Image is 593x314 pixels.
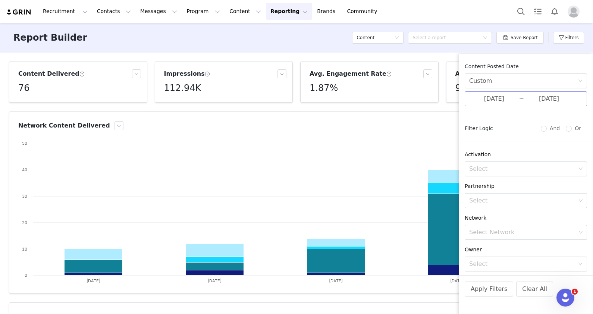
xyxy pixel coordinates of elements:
i: icon: down [395,35,399,41]
h5: 97 [455,81,467,95]
text: [DATE] [208,278,222,283]
div: Select [469,197,576,204]
text: 10 [22,247,27,252]
text: [DATE] [87,278,100,283]
span: Filter Logic [465,125,493,132]
h3: Network Content Delivered [18,121,110,130]
span: And [547,125,563,131]
i: icon: down [578,262,583,267]
text: [DATE] [450,278,464,283]
div: Owner [465,246,587,254]
div: Network [465,214,587,222]
div: Custom [469,74,492,88]
i: icon: down [578,230,583,235]
h3: Impressions [164,69,210,78]
div: Select [469,260,574,268]
text: 0 [25,273,27,278]
h5: 1.87% [310,81,338,95]
span: Or [572,125,584,131]
i: icon: down [578,167,583,172]
div: Select a report [412,34,479,41]
h5: 76 [18,81,30,95]
i: icon: down [483,35,487,41]
iframe: Intercom live chat [556,289,574,307]
button: Program [182,3,225,20]
h3: Avg. Eng. Per Content [455,69,535,78]
button: Apply Filters [465,282,513,296]
h5: 112.94K [164,81,201,95]
text: [DATE] [329,278,343,283]
input: Start date [469,94,519,104]
h3: Content Delivered [18,69,85,78]
button: Search [513,3,529,20]
h3: Avg. Engagement Rate [310,69,392,78]
span: 1 [572,289,578,295]
span: Content Posted Date [465,63,519,69]
a: Tasks [530,3,546,20]
img: grin logo [6,9,32,16]
a: Community [343,3,385,20]
h3: Report Builder [13,31,87,44]
button: Clear All [516,282,553,296]
a: Brands [313,3,342,20]
i: icon: down [578,79,583,84]
div: Partnership [465,182,587,190]
button: Notifications [546,3,563,20]
div: Select [469,165,576,173]
button: Content [225,3,266,20]
div: Activation [465,151,587,158]
button: Profile [563,6,587,18]
button: Filters [553,32,584,44]
text: 30 [22,194,27,199]
button: Save Report [496,32,544,44]
button: Messages [136,3,182,20]
text: 20 [22,220,27,225]
button: Reporting [266,3,312,20]
button: Contacts [92,3,135,20]
text: 40 [22,167,27,172]
text: 50 [22,141,27,146]
i: icon: down [578,198,583,204]
button: Recruitment [38,3,92,20]
input: End date [524,94,574,104]
h5: Content [357,32,374,43]
img: placeholder-profile.jpg [568,6,580,18]
div: Select Network [469,229,576,236]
